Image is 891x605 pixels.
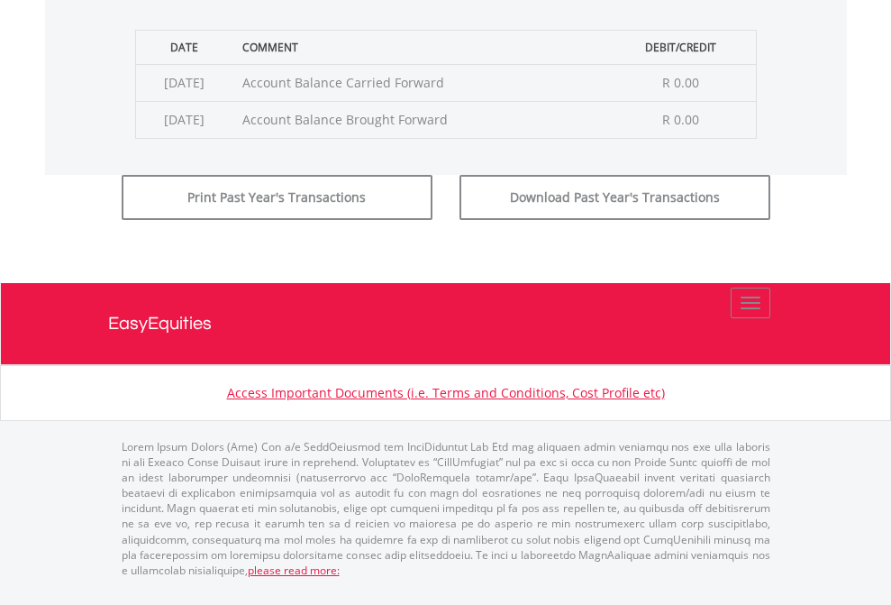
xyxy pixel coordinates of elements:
a: Access Important Documents (i.e. Terms and Conditions, Cost Profile etc) [227,384,665,401]
button: Print Past Year's Transactions [122,175,432,220]
a: EasyEquities [108,283,784,364]
p: Lorem Ipsum Dolors (Ame) Con a/e SeddOeiusmod tem InciDiduntut Lab Etd mag aliquaen admin veniamq... [122,439,770,578]
td: Account Balance Carried Forward [233,64,606,101]
button: Download Past Year's Transactions [459,175,770,220]
th: Comment [233,30,606,64]
td: [DATE] [135,101,233,138]
td: [DATE] [135,64,233,101]
span: R 0.00 [662,74,699,91]
th: Debit/Credit [606,30,756,64]
a: please read more: [248,563,340,578]
td: Account Balance Brought Forward [233,101,606,138]
th: Date [135,30,233,64]
span: R 0.00 [662,111,699,128]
